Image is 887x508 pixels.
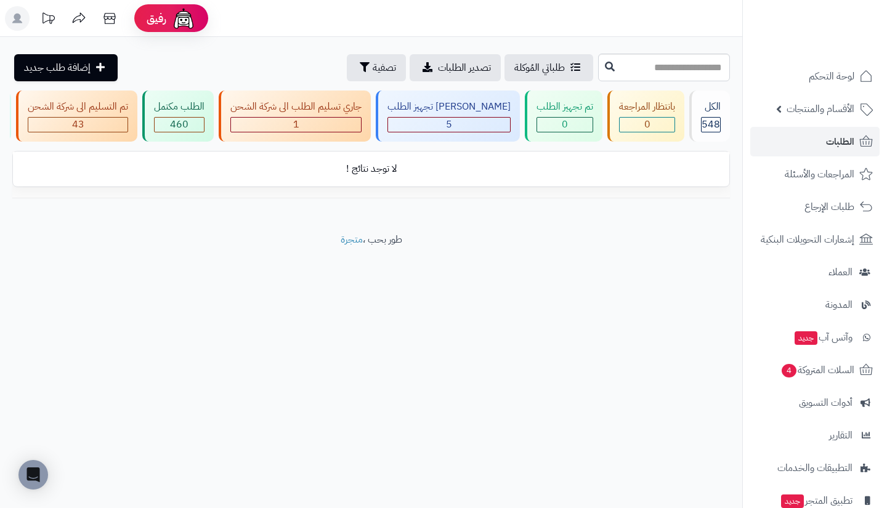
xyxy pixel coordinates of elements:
[777,459,853,477] span: التطبيقات والخدمات
[388,118,510,132] div: 5
[28,118,128,132] div: 43
[230,100,362,114] div: جاري تسليم الطلب الى شركة الشحن
[154,100,205,114] div: الطلب مكتمل
[14,91,140,142] a: تم التسليم الى شركة الشحن 43
[13,152,729,186] td: لا توجد نتائج !
[825,296,853,313] span: المدونة
[701,100,721,114] div: الكل
[750,159,880,189] a: المراجعات والأسئلة
[28,100,128,114] div: تم التسليم الى شركة الشحن
[33,6,63,34] a: تحديثات المنصة
[829,427,853,444] span: التقارير
[537,118,593,132] div: 0
[410,54,501,81] a: تصدير الطلبات
[522,91,605,142] a: تم تجهيز الطلب 0
[795,331,817,345] span: جديد
[216,91,373,142] a: جاري تسليم الطلب الى شركة الشحن 1
[387,100,511,114] div: [PERSON_NAME] تجهيز الطلب
[780,361,854,379] span: السلات المتروكة
[373,91,522,142] a: [PERSON_NAME] تجهيز الطلب 5
[761,231,854,248] span: إشعارات التحويلات البنكية
[750,62,880,91] a: لوحة التحكم
[750,225,880,254] a: إشعارات التحويلات البنكية
[793,329,853,346] span: وآتس آب
[804,198,854,216] span: طلبات الإرجاع
[537,100,593,114] div: تم تجهيز الطلب
[750,453,880,483] a: التطبيقات والخدمات
[341,232,363,247] a: متجرة
[147,11,166,26] span: رفيق
[18,460,48,490] div: Open Intercom Messenger
[619,100,675,114] div: بانتظار المراجعة
[750,257,880,287] a: العملاء
[170,117,188,132] span: 460
[14,54,118,81] a: إضافة طلب جديد
[504,54,593,81] a: طلباتي المُوكلة
[750,290,880,320] a: المدونة
[171,6,196,31] img: ai-face.png
[787,100,854,118] span: الأقسام والمنتجات
[750,192,880,222] a: طلبات الإرجاع
[750,127,880,156] a: الطلبات
[155,118,204,132] div: 460
[828,264,853,281] span: العملاء
[781,494,804,508] span: جديد
[72,117,84,132] span: 43
[750,421,880,450] a: التقارير
[562,117,568,132] span: 0
[785,166,854,183] span: المراجعات والأسئلة
[644,117,650,132] span: 0
[687,91,732,142] a: الكل548
[605,91,687,142] a: بانتظار المراجعة 0
[750,355,880,385] a: السلات المتروكة4
[140,91,216,142] a: الطلب مكتمل 460
[620,118,674,132] div: 0
[809,68,854,85] span: لوحة التحكم
[514,60,565,75] span: طلباتي المُوكلة
[799,394,853,411] span: أدوات التسويق
[750,388,880,417] a: أدوات التسويق
[373,60,396,75] span: تصفية
[446,117,452,132] span: 5
[702,117,720,132] span: 548
[438,60,491,75] span: تصدير الطلبات
[24,60,91,75] span: إضافة طلب جديد
[781,363,797,378] span: 4
[750,323,880,352] a: وآتس آبجديد
[347,54,406,81] button: تصفية
[803,17,875,42] img: logo-2.png
[293,117,299,132] span: 1
[231,118,361,132] div: 1
[826,133,854,150] span: الطلبات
